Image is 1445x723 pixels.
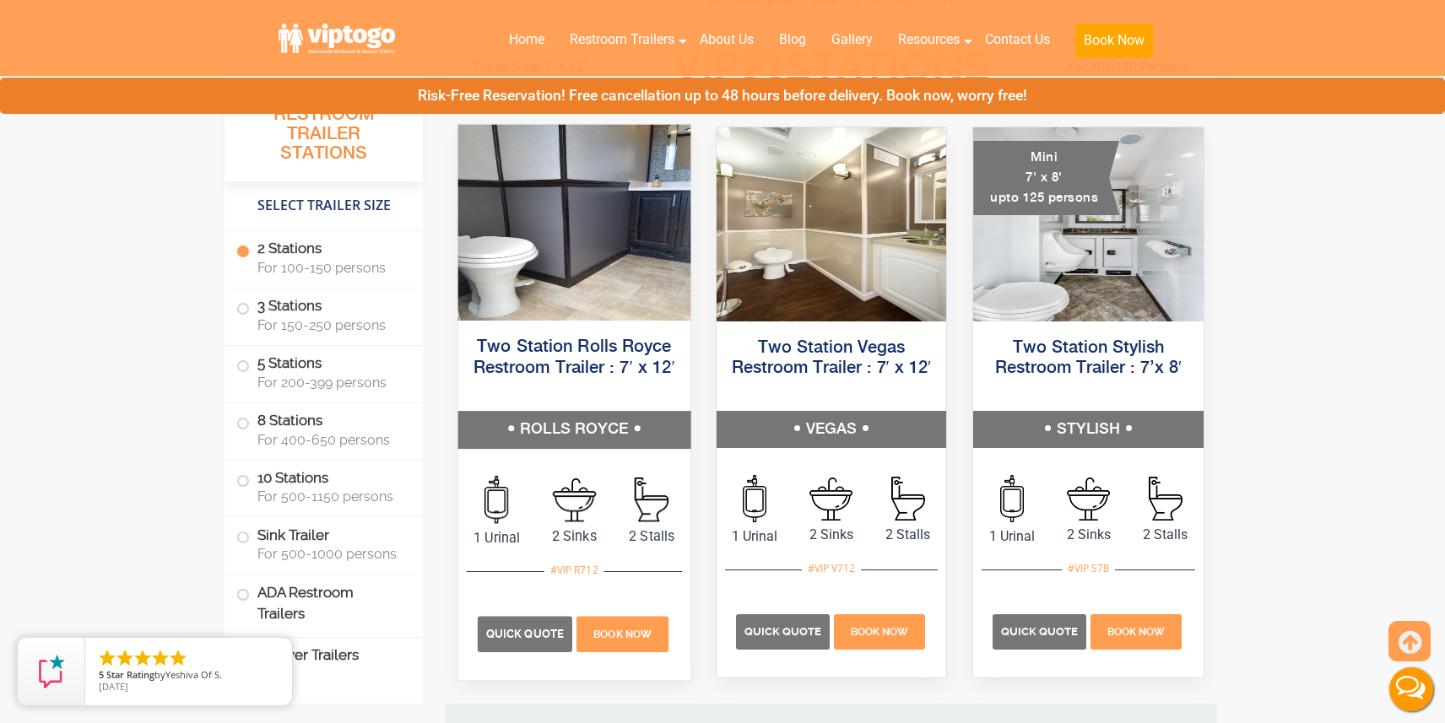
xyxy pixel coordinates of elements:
label: 2 Stations [236,231,411,283]
span: by [99,670,279,682]
label: 5 Stations [236,346,411,398]
li:  [168,648,188,668]
a: Book Now [1089,623,1184,639]
img: an icon of sink [809,478,852,521]
a: Book Now [1063,21,1166,67]
li:  [115,648,135,668]
span: Quick Quote [486,628,564,640]
div: #VIP R712 [544,559,604,581]
a: Gallery [819,21,885,58]
span: Star Rating [106,668,154,681]
a: Quick Quote [993,623,1089,639]
a: Resources [885,21,972,58]
span: Quick Quote [1001,625,1078,638]
img: Review Rating [35,655,68,688]
img: an icon of sink [1067,478,1110,521]
img: an icon of sink [553,478,597,521]
li:  [150,648,170,668]
div: #VIP S78 [1062,558,1115,580]
span: For 150-250 persons [257,317,403,333]
a: Quick Quote [478,625,575,641]
h5: STYLISH [973,411,1204,448]
img: an icon of stall [635,478,668,522]
a: About Us [687,21,766,58]
span: 1 Urinal [458,527,536,548]
span: For 100-150 persons [257,260,403,276]
img: Side view of two station restroom trailer with separate doors for males and females [458,125,690,321]
a: Two Station Stylish Restroom Trailer : 7’x 8′ [995,339,1182,377]
div: Mini 7' x 8' upto 125 persons [973,141,1119,215]
span: Quick Quote [744,625,821,638]
a: Book Now [575,625,671,641]
label: Sink Trailer [236,517,411,569]
a: Two Station Rolls Royce Restroom Trailer : 7′ x 12′ [474,338,675,376]
span: 1 Urinal [973,526,1050,547]
button: Live Chat [1377,656,1445,723]
img: an icon of urinal [1000,475,1024,522]
img: Side view of two station restroom trailer with separate doors for males and females [717,127,947,321]
a: Home [496,21,557,58]
img: A mini restroom trailer with two separate stations and separate doors for males and females [973,127,1204,321]
a: Restroom Trailers [557,21,687,58]
span: Book Now [593,629,652,640]
img: an icon of urinal [743,475,766,522]
h4: Select Trailer Size [225,190,423,222]
li:  [133,648,153,668]
a: Book Now [831,623,927,639]
li:  [97,648,117,668]
label: 3 Stations [236,289,411,341]
button: Book Now [1075,24,1153,57]
img: an icon of stall [891,477,925,521]
a: Quick Quote [736,623,832,639]
span: 2 Stalls [869,525,946,545]
h5: VEGAS [717,411,947,448]
span: For 500-1150 persons [257,488,403,504]
span: 2 Stalls [1127,525,1204,545]
span: 2 Sinks [535,526,613,546]
h3: All Portable Restroom Trailer Stations [225,80,423,181]
a: Contact Us [972,21,1063,58]
span: Book Now [1107,626,1165,638]
span: For 200-399 persons [257,375,403,391]
span: 2 Sinks [793,525,870,545]
h5: ROLLS ROYCE [458,411,690,448]
label: 10 Stations [236,461,411,513]
img: an icon of stall [1149,477,1183,521]
label: ADA Restroom Trailers [236,575,411,632]
label: 8 Stations [236,403,411,456]
span: [DATE] [99,680,128,693]
span: 2 Sinks [1050,525,1127,545]
span: 5 [99,668,104,681]
a: Blog [766,21,819,58]
span: Yeshiva Of S. [165,668,222,681]
span: For 400-650 persons [257,432,403,448]
a: Two Station Vegas Restroom Trailer : 7′ x 12′ [732,339,932,377]
span: 1 Urinal [717,526,793,547]
img: an icon of urinal [484,476,508,524]
span: For 500-1000 persons [257,546,403,562]
span: Book Now [851,626,908,638]
label: Shower Trailers [236,638,411,674]
div: #VIP V712 [802,558,861,580]
span: 2 Stalls [613,526,690,546]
